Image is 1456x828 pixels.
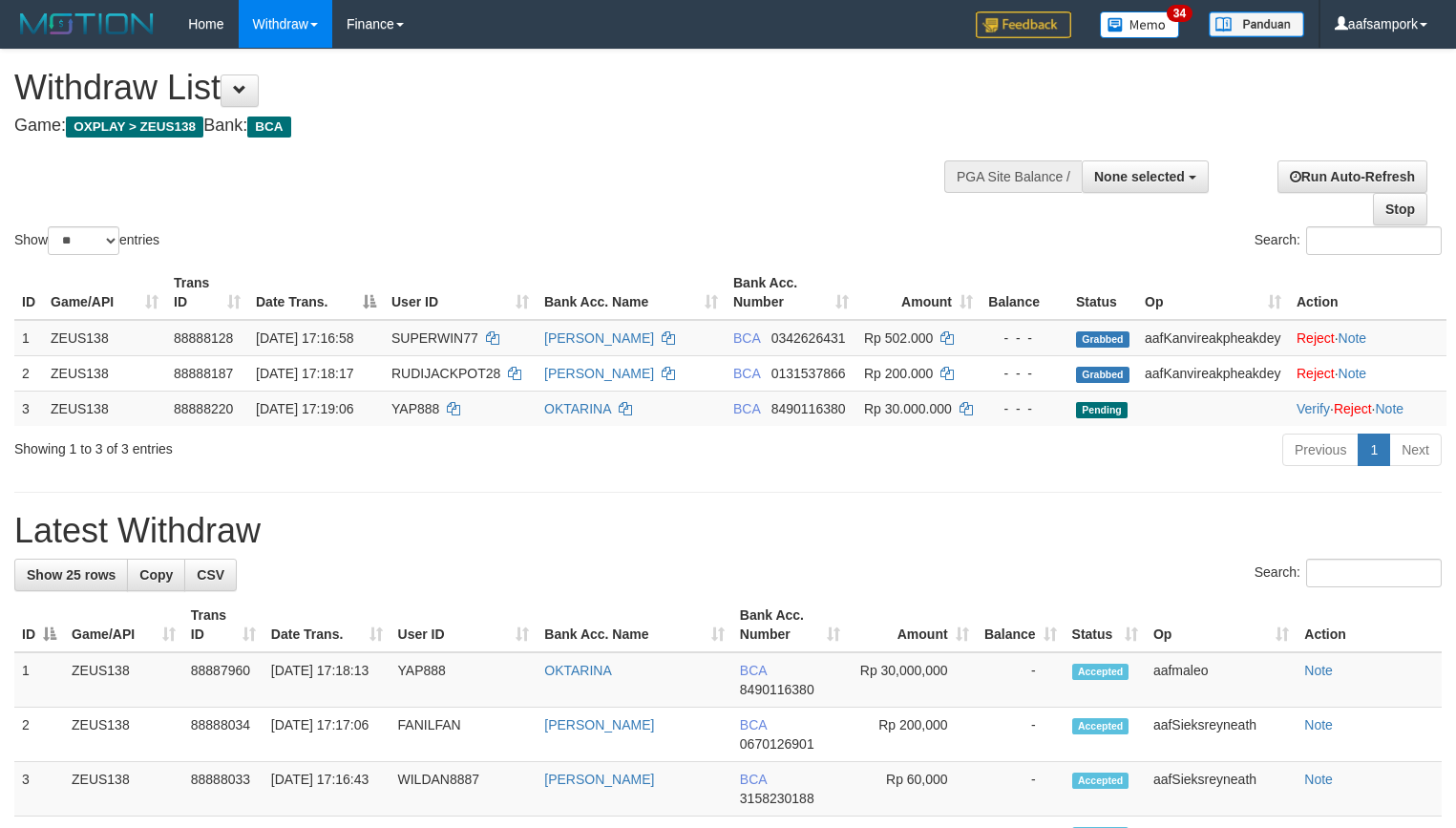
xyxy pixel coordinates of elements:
span: Accepted [1072,718,1129,734]
span: None selected [1094,169,1185,184]
span: BCA [740,663,767,678]
td: · · [1289,391,1446,426]
td: 2 [14,355,43,391]
a: [PERSON_NAME] [544,330,654,346]
td: ZEUS138 [43,355,166,391]
span: [DATE] 17:19:06 [256,401,353,416]
th: Op: activate to sort column ascending [1137,265,1289,320]
td: - [977,708,1065,762]
span: Copy 0670126901 to clipboard [740,736,814,752]
td: Rp 30,000,000 [848,652,977,708]
img: Feedback.jpg [976,11,1071,38]
img: panduan.png [1209,11,1304,37]
a: Note [1339,330,1367,346]
a: Previous [1282,434,1359,466]
span: CSV [197,567,224,583]
td: ZEUS138 [64,708,183,762]
td: [DATE] 17:18:13 [264,652,390,708]
th: Date Trans.: activate to sort column ascending [264,598,390,652]
label: Search: [1255,559,1442,587]
a: Stop [1373,193,1427,225]
div: Showing 1 to 3 of 3 entries [14,432,592,458]
td: · [1289,320,1446,356]
span: 34 [1167,5,1192,22]
td: 1 [14,320,43,356]
span: Copy 0131537866 to clipboard [771,366,846,381]
th: Action [1297,598,1442,652]
div: PGA Site Balance / [944,160,1082,193]
span: 88888220 [174,401,233,416]
span: BCA [247,117,290,138]
a: Note [1339,366,1367,381]
h4: Game: Bank: [14,117,952,136]
a: Run Auto-Refresh [1277,160,1427,193]
th: User ID: activate to sort column ascending [384,265,537,320]
label: Search: [1255,226,1442,255]
th: Action [1289,265,1446,320]
span: Pending [1076,402,1128,418]
a: 1 [1358,434,1390,466]
span: YAP888 [391,401,439,416]
span: Accepted [1072,664,1129,680]
span: Copy 0342626431 to clipboard [771,330,846,346]
td: aafSieksreyneath [1146,708,1297,762]
div: - - - [988,329,1061,348]
a: Verify [1297,401,1330,416]
span: BCA [740,717,767,732]
span: RUDIJACKPOT28 [391,366,500,381]
th: Amount: activate to sort column ascending [856,265,981,320]
a: Note [1304,717,1333,732]
th: Bank Acc. Name: activate to sort column ascending [537,265,726,320]
td: 88888033 [183,762,264,817]
td: ZEUS138 [64,762,183,817]
td: WILDAN8887 [390,762,538,817]
td: aafKanvireakpheakdey [1137,355,1289,391]
a: Show 25 rows [14,559,128,591]
td: 88887960 [183,652,264,708]
td: YAP888 [390,652,538,708]
span: BCA [733,366,760,381]
a: Reject [1297,330,1335,346]
input: Search: [1306,226,1442,255]
th: Bank Acc. Number: activate to sort column ascending [726,265,856,320]
span: Rp 30.000.000 [864,401,952,416]
th: Balance: activate to sort column ascending [977,598,1065,652]
td: [DATE] 17:17:06 [264,708,390,762]
td: 2 [14,708,64,762]
a: Reject [1334,401,1372,416]
th: Trans ID: activate to sort column ascending [183,598,264,652]
td: 1 [14,652,64,708]
span: Copy 8490116380 to clipboard [740,682,814,697]
a: Reject [1297,366,1335,381]
th: Trans ID: activate to sort column ascending [166,265,248,320]
span: Copy 8490116380 to clipboard [771,401,846,416]
td: aafmaleo [1146,652,1297,708]
th: Balance [981,265,1068,320]
a: Note [1304,772,1333,787]
a: Note [1304,663,1333,678]
th: Status: activate to sort column ascending [1065,598,1146,652]
a: CSV [184,559,237,591]
td: Rp 60,000 [848,762,977,817]
a: Next [1389,434,1442,466]
span: Copy [139,567,173,583]
a: Copy [127,559,185,591]
td: 3 [14,762,64,817]
th: ID [14,265,43,320]
select: Showentries [48,226,119,255]
span: 88888187 [174,366,233,381]
th: User ID: activate to sort column ascending [390,598,538,652]
span: Grabbed [1076,331,1129,348]
span: OXPLAY > ZEUS138 [66,117,203,138]
span: Rp 200.000 [864,366,933,381]
a: [PERSON_NAME] [544,717,654,732]
td: 3 [14,391,43,426]
button: None selected [1082,160,1209,193]
span: [DATE] 17:16:58 [256,330,353,346]
div: - - - [988,399,1061,418]
span: Accepted [1072,773,1129,789]
span: BCA [733,330,760,346]
th: Date Trans.: activate to sort column descending [248,265,384,320]
span: Copy 3158230188 to clipboard [740,791,814,806]
th: Game/API: activate to sort column ascending [64,598,183,652]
